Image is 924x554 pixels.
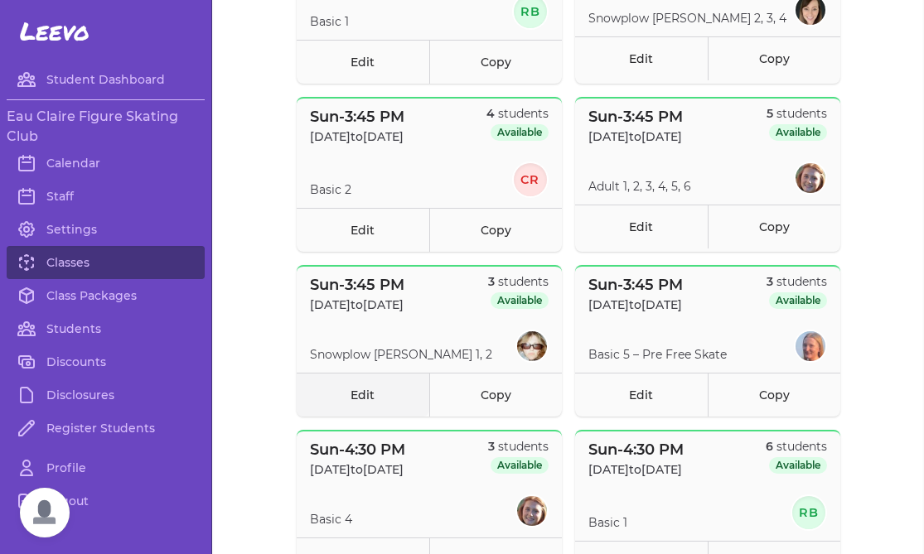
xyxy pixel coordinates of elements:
[486,106,495,121] span: 4
[798,505,819,520] text: RB
[310,511,352,528] p: Basic 4
[297,40,429,84] a: Edit
[486,105,549,122] p: students
[769,124,827,141] span: Available
[310,181,351,198] p: Basic 2
[429,373,562,417] a: Copy
[588,514,627,531] p: Basic 1
[310,346,492,363] p: Snowplow [PERSON_NAME] 1, 2
[7,63,205,96] a: Student Dashboard
[310,296,404,313] p: [DATE] to [DATE]
[767,106,773,121] span: 5
[769,292,827,309] span: Available
[7,378,205,412] a: Disclosures
[588,105,683,128] p: Sun - 3:45 PM
[7,345,205,378] a: Discounts
[7,213,205,246] a: Settings
[429,40,562,84] a: Copy
[708,373,840,417] a: Copy
[708,205,840,248] a: Copy
[7,180,205,213] a: Staff
[310,273,404,296] p: Sun - 3:45 PM
[7,279,205,312] a: Class Packages
[767,274,773,289] span: 3
[20,488,70,537] div: Open chat
[767,273,827,290] p: students
[488,439,495,454] span: 3
[588,273,683,296] p: Sun - 3:45 PM
[520,172,540,187] text: CR
[7,147,205,180] a: Calendar
[575,373,708,417] a: Edit
[7,246,205,279] a: Classes
[766,439,773,454] span: 6
[708,36,840,80] a: Copy
[588,128,683,145] p: [DATE] to [DATE]
[588,10,786,26] p: Snowplow [PERSON_NAME] 2, 3, 4
[7,107,205,147] h3: Eau Claire Figure Skating Club
[310,105,404,128] p: Sun - 3:45 PM
[488,274,495,289] span: 3
[769,457,827,474] span: Available
[488,273,549,290] p: students
[310,13,349,30] p: Basic 1
[7,412,205,445] a: Register Students
[588,346,727,363] p: Basic 5 – Pre Free Skate
[297,208,429,252] a: Edit
[488,438,549,455] p: students
[7,484,205,518] a: Logout
[575,36,708,80] a: Edit
[310,461,405,478] p: [DATE] to [DATE]
[7,451,205,484] a: Profile
[491,124,549,141] span: Available
[491,292,549,309] span: Available
[310,438,405,461] p: Sun - 4:30 PM
[520,4,540,19] text: RB
[766,438,827,455] p: students
[310,128,404,145] p: [DATE] to [DATE]
[588,296,683,313] p: [DATE] to [DATE]
[588,461,684,478] p: [DATE] to [DATE]
[20,17,89,46] span: Leevo
[491,457,549,474] span: Available
[429,208,562,252] a: Copy
[297,373,429,417] a: Edit
[767,105,827,122] p: students
[588,438,684,461] p: Sun - 4:30 PM
[588,178,691,195] p: Adult 1, 2, 3, 4, 5, 6
[7,312,205,345] a: Students
[575,205,708,248] a: Edit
